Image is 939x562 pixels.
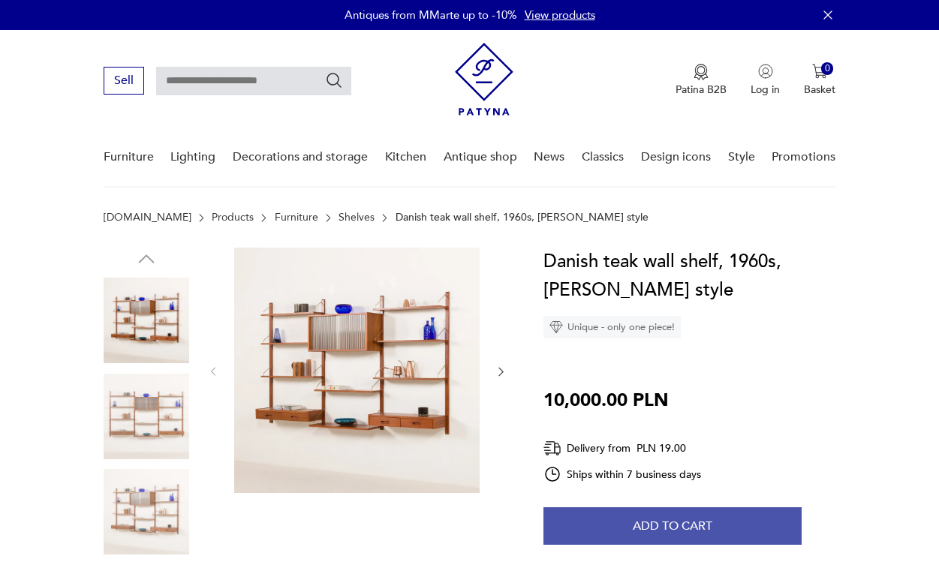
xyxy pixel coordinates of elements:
[772,128,835,186] a: Promotions
[345,8,517,23] font: Antiques from MMarte up to -10%
[212,210,254,224] font: Products
[104,77,144,87] a: Sell
[543,388,669,413] font: 10,000.00 PLN
[641,128,711,186] a: Design icons
[525,8,595,23] a: View products
[104,212,191,224] a: [DOMAIN_NAME]
[170,149,215,165] font: Lighting
[758,64,773,79] img: User icon
[534,128,564,186] a: News
[676,64,727,97] a: Medal iconPatina B2B
[104,67,144,95] button: Sell
[728,149,755,165] font: Style
[325,71,343,89] button: Search
[641,149,711,165] font: Design icons
[812,64,827,79] img: Cart icon
[275,212,318,224] a: Furniture
[455,43,513,116] img: Patina - vintage furniture and decorations store
[104,149,154,165] font: Furniture
[534,149,564,165] font: News
[104,469,189,554] img: Product photo: Danish teak wall shelf, 1960s, Poul Cadovius style
[751,64,780,97] button: Log in
[772,149,835,165] font: Promotions
[339,212,375,224] a: Shelves
[444,149,517,165] font: Antique shop
[385,149,426,165] font: Kitchen
[444,128,517,186] a: Antique shop
[825,62,830,75] font: 0
[633,518,712,534] font: Add to cart
[114,72,134,89] font: Sell
[676,64,727,97] button: Patina B2B
[396,210,649,224] font: Danish teak wall shelf, 1960s, [PERSON_NAME] style
[694,64,709,80] img: Medal icon
[104,278,189,363] img: Product photo: Danish teak wall shelf, 1960s, Poul Cadovius style
[233,128,368,186] a: Decorations and storage
[804,83,835,97] font: Basket
[104,128,154,186] a: Furniture
[104,210,191,224] font: [DOMAIN_NAME]
[567,441,631,455] font: Delivery from
[212,212,254,224] a: Products
[567,467,701,482] font: Ships within 7 business days
[543,507,802,545] button: Add to cart
[234,248,480,493] img: Product photo: Danish teak wall shelf, 1960s, Poul Cadovius style
[582,149,624,165] font: Classics
[728,128,755,186] a: Style
[543,439,561,458] img: Delivery icon
[804,64,835,97] button: 0Basket
[339,210,375,224] font: Shelves
[582,128,624,186] a: Classics
[549,320,563,334] img: Diamond icon
[676,83,727,97] font: Patina B2B
[543,249,781,302] font: Danish teak wall shelf, 1960s, [PERSON_NAME] style
[170,128,215,186] a: Lighting
[751,83,780,97] font: Log in
[567,320,675,334] font: Unique - only one piece!
[104,374,189,459] img: Product photo: Danish teak wall shelf, 1960s, Poul Cadovius style
[637,441,686,455] font: PLN 19.00
[275,210,318,224] font: Furniture
[385,128,426,186] a: Kitchen
[233,149,368,165] font: Decorations and storage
